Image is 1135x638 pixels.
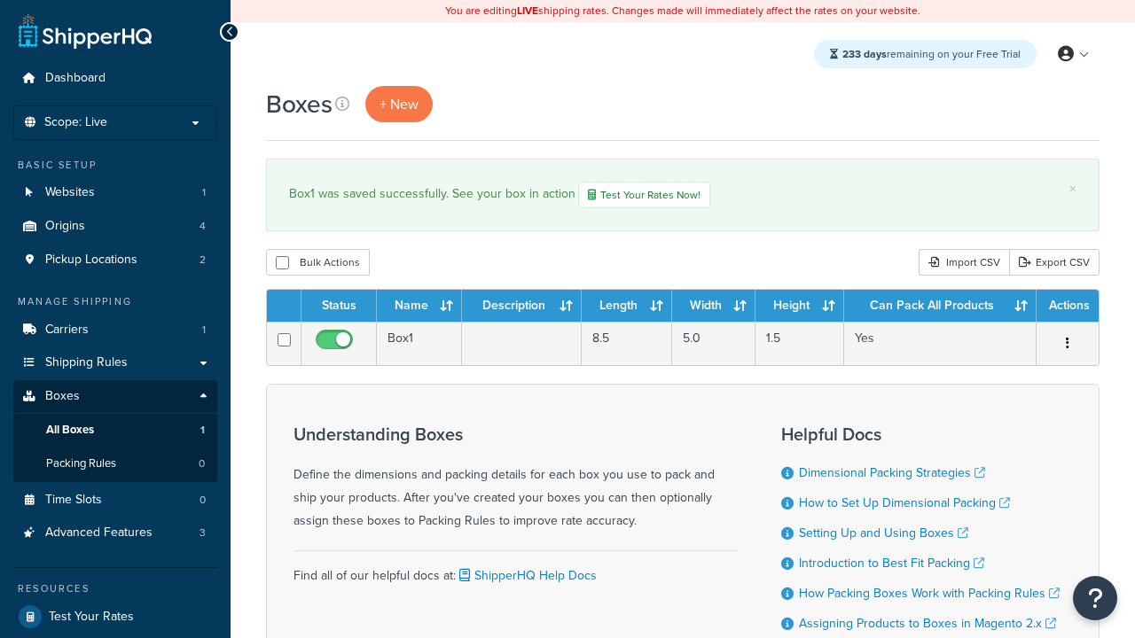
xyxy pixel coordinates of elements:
h1: Boxes [266,87,333,121]
td: 5.0 [672,322,755,365]
span: Shipping Rules [45,355,128,370]
li: Origins [13,210,217,243]
b: LIVE [517,3,538,19]
td: Yes [844,322,1037,365]
a: Export CSV [1009,249,1100,276]
span: 1 [200,423,205,438]
th: Length : activate to sort column ascending [582,290,672,322]
span: 3 [200,525,206,541]
span: Time Slots [45,493,102,508]
strong: 233 days [842,46,887,62]
a: + New [365,86,433,122]
button: Open Resource Center [1073,576,1117,620]
li: Boxes [13,380,217,481]
a: Test Your Rates Now! [578,182,710,208]
span: 4 [200,219,206,234]
span: Scope: Live [44,115,107,130]
button: Bulk Actions [266,249,370,276]
li: All Boxes [13,414,217,447]
td: 1.5 [755,322,844,365]
a: ShipperHQ Help Docs [456,566,597,585]
li: Advanced Features [13,517,217,549]
div: Box1 was saved successfully. See your box in action [289,182,1076,208]
a: Packing Rules 0 [13,447,217,480]
a: Carriers 1 [13,314,217,346]
a: How to Set Up Dimensional Packing [799,494,1010,512]
span: 0 [200,493,206,508]
span: Websites [45,185,95,200]
h3: Understanding Boxes [294,424,737,444]
a: Origins 4 [13,210,217,243]
span: 1 [202,323,206,338]
span: 2 [200,253,206,268]
div: Define the dimensions and packing details for each box you use to pack and ship your products. Af... [294,424,737,533]
a: Setting Up and Using Boxes [799,524,968,542]
div: Basic Setup [13,158,217,173]
li: Websites [13,176,217,209]
span: + New [380,94,419,114]
div: Import CSV [919,249,1009,276]
a: Advanced Features 3 [13,517,217,549]
div: Resources [13,581,217,596]
a: Pickup Locations 2 [13,244,217,276]
th: Height : activate to sort column ascending [755,290,844,322]
a: Introduction to Best Fit Packing [799,554,984,572]
li: Carriers [13,314,217,346]
th: Width : activate to sort column ascending [672,290,755,322]
a: × [1069,182,1076,196]
span: Origins [45,219,85,234]
span: All Boxes [46,423,94,438]
span: Test Your Rates [49,610,134,625]
a: ShipperHQ Home [19,13,152,49]
th: Description : activate to sort column ascending [462,290,582,322]
span: Pickup Locations [45,253,137,268]
a: Time Slots 0 [13,484,217,517]
span: Boxes [45,389,80,404]
a: Dashboard [13,62,217,95]
li: Packing Rules [13,447,217,480]
a: Assigning Products to Boxes in Magento 2.x [799,614,1056,633]
span: 0 [199,456,205,471]
li: Time Slots [13,484,217,517]
span: Packing Rules [46,456,116,471]
span: Carriers [45,323,89,338]
th: Status [301,290,377,322]
a: Shipping Rules [13,346,217,379]
th: Name : activate to sort column ascending [377,290,462,322]
th: Can Pack All Products : activate to sort column ascending [844,290,1037,322]
a: Websites 1 [13,176,217,209]
a: Test Your Rates [13,601,217,633]
span: Dashboard [45,71,106,86]
a: How Packing Boxes Work with Packing Rules [799,584,1060,603]
td: 8.5 [582,322,672,365]
td: Box1 [377,322,462,365]
div: Find all of our helpful docs at: [294,550,737,587]
h3: Helpful Docs [781,424,1060,444]
a: Dimensional Packing Strategies [799,463,985,482]
span: 1 [202,185,206,200]
div: remaining on your Free Trial [814,40,1037,68]
a: All Boxes 1 [13,414,217,447]
span: Advanced Features [45,525,153,541]
th: Actions [1037,290,1099,322]
li: Pickup Locations [13,244,217,276]
a: Boxes [13,380,217,413]
div: Manage Shipping [13,294,217,309]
